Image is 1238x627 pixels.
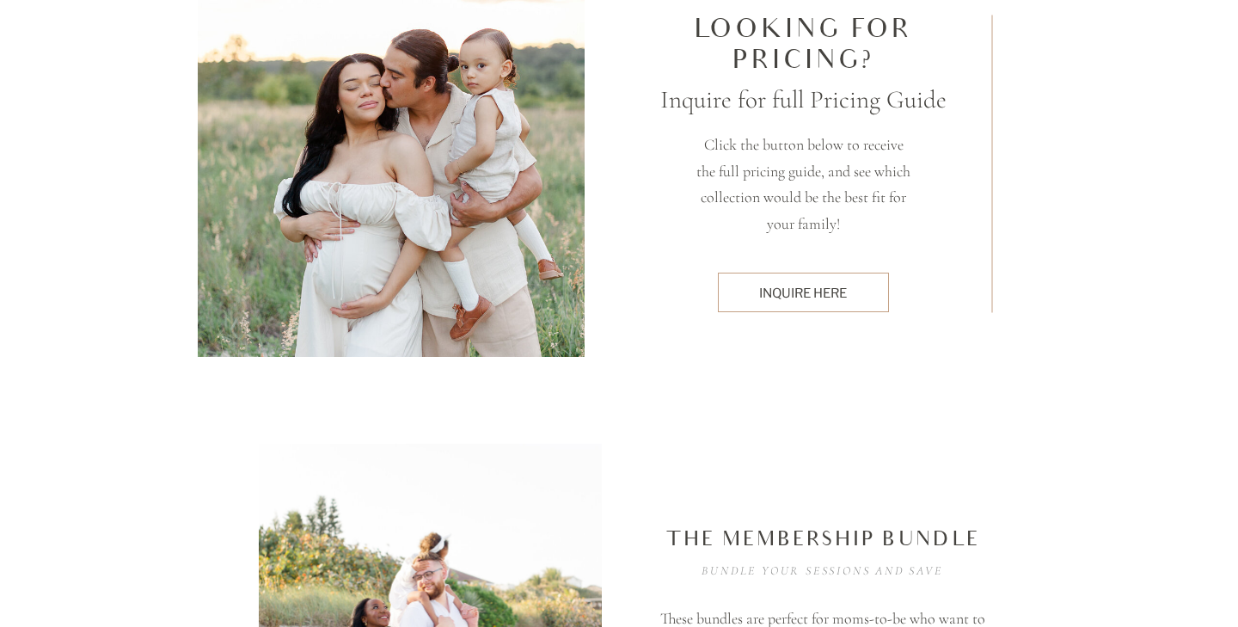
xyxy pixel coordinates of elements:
h3: Inquire for full Pricing Guide [660,81,947,120]
h2: The membership bundle [657,526,988,553]
h2: Looking for Pricing? [690,15,916,75]
a: inquire here [726,284,879,302]
p: Click the button below to receive the full pricing guide, and see which collection would be the b... [694,132,913,241]
h3: Bundle your sessions and Save [657,562,988,582]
